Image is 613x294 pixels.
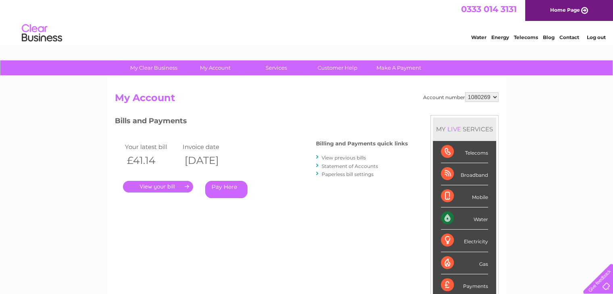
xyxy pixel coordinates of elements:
[586,34,605,40] a: Log out
[181,141,239,152] td: Invoice date
[322,155,366,161] a: View previous bills
[316,141,408,147] h4: Billing and Payments quick links
[123,152,181,169] th: £41.14
[514,34,538,40] a: Telecoms
[21,21,62,46] img: logo.png
[433,118,496,141] div: MY SERVICES
[181,152,239,169] th: [DATE]
[441,230,488,252] div: Electricity
[543,34,555,40] a: Blog
[322,163,378,169] a: Statement of Accounts
[446,125,463,133] div: LIVE
[441,141,488,163] div: Telecoms
[182,60,248,75] a: My Account
[423,92,499,102] div: Account number
[243,60,310,75] a: Services
[559,34,579,40] a: Contact
[491,34,509,40] a: Energy
[471,34,486,40] a: Water
[441,185,488,207] div: Mobile
[441,252,488,274] div: Gas
[205,181,247,198] a: Pay Here
[116,4,497,39] div: Clear Business is a trading name of Verastar Limited (registered in [GEOGRAPHIC_DATA] No. 3667643...
[322,171,374,177] a: Paperless bill settings
[115,92,499,108] h2: My Account
[366,60,432,75] a: Make A Payment
[441,207,488,230] div: Water
[123,181,193,193] a: .
[121,60,187,75] a: My Clear Business
[441,163,488,185] div: Broadband
[304,60,371,75] a: Customer Help
[123,141,181,152] td: Your latest bill
[461,4,517,14] a: 0333 014 3131
[115,115,408,129] h3: Bills and Payments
